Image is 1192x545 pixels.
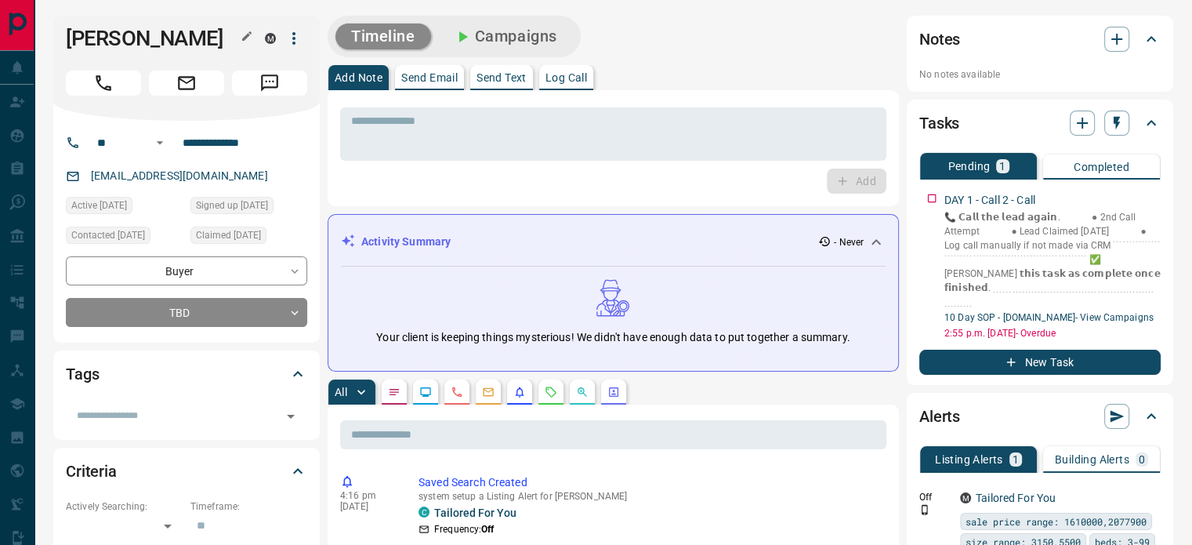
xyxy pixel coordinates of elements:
[335,24,431,49] button: Timeline
[280,405,302,427] button: Open
[919,490,951,504] p: Off
[341,227,886,256] div: Activity Summary- Never
[388,386,400,398] svg: Notes
[190,500,307,514] p: Timeframe:
[481,524,494,535] strong: Off
[418,507,429,518] div: condos.ca
[947,161,990,172] p: Pending
[919,504,930,515] svg: Push Notification Only
[190,227,307,249] div: Fri Feb 09 2024
[71,227,145,243] span: Contacted [DATE]
[66,500,183,514] p: Actively Searching:
[196,198,268,213] span: Signed up [DATE]
[919,398,1161,435] div: Alerts
[232,71,307,96] span: Message
[376,329,850,346] p: Your client is keeping things mysterious! We didn't have enough data to put together a summary.
[976,492,1056,504] a: Tailored For You
[401,72,458,83] p: Send Email
[944,326,1161,340] p: 2:55 p.m. [DATE] - Overdue
[434,507,516,519] a: Tailored For You
[966,514,1147,529] span: sale price range: 1610000,2077900
[476,72,527,83] p: Send Text
[340,501,395,512] p: [DATE]
[960,492,971,503] div: mrloft.ca
[545,386,557,398] svg: Requests
[66,452,307,490] div: Criteria
[190,197,307,219] div: Fri Feb 09 2024
[1013,454,1019,465] p: 1
[919,67,1161,82] p: No notes available
[919,111,959,136] h2: Tasks
[919,350,1161,375] button: New Task
[66,71,141,96] span: Call
[265,33,276,44] div: mrloft.ca
[919,27,960,52] h2: Notes
[944,312,1154,323] a: 10 Day SOP - [DOMAIN_NAME]- View Campaigns
[482,386,495,398] svg: Emails
[545,72,587,83] p: Log Call
[919,404,960,429] h2: Alerts
[576,386,589,398] svg: Opportunities
[66,355,307,393] div: Tags
[919,104,1161,142] div: Tasks
[434,522,494,536] p: Frequency:
[335,387,347,398] p: All
[335,72,382,83] p: Add Note
[607,386,620,398] svg: Agent Actions
[66,298,307,327] div: TBD
[419,386,432,398] svg: Lead Browsing Activity
[451,386,463,398] svg: Calls
[66,26,241,51] h1: [PERSON_NAME]
[944,210,1161,309] p: 📞 𝗖𝗮𝗹𝗹 𝘁𝗵𝗲 𝗹𝗲𝗮𝗱 𝗮𝗴𝗮𝗶𝗻. ‎ ‎ ‎ ‎‎ ‎ ‎ ‎‎ ‎ ‎ ‎‎ ‎ ‎ ‎● 2nd Call Attempt ‎ ‎ ‎ ‎‎ ‎ ‎ ‎‎ ‎ ‎ ‎‎ ‎ ‎ ...
[150,133,169,152] button: Open
[66,459,117,484] h2: Criteria
[361,234,451,250] p: Activity Summary
[999,161,1005,172] p: 1
[66,227,183,249] div: Fri Feb 09 2024
[834,235,864,249] p: - Never
[1139,454,1145,465] p: 0
[71,198,127,213] span: Active [DATE]
[66,256,307,285] div: Buyer
[66,362,99,387] h2: Tags
[418,491,880,502] p: system setup a Listing Alert for [PERSON_NAME]
[66,197,183,219] div: Fri Feb 09 2024
[149,71,224,96] span: Email
[418,474,880,491] p: Saved Search Created
[944,192,1035,209] p: DAY 1 - Call 2 - Call
[935,454,1003,465] p: Listing Alerts
[437,24,573,49] button: Campaigns
[1055,454,1129,465] p: Building Alerts
[91,169,268,182] a: [EMAIL_ADDRESS][DOMAIN_NAME]
[340,490,395,501] p: 4:16 pm
[1074,162,1129,173] p: Completed
[196,227,261,243] span: Claimed [DATE]
[513,386,526,398] svg: Listing Alerts
[919,20,1161,58] div: Notes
